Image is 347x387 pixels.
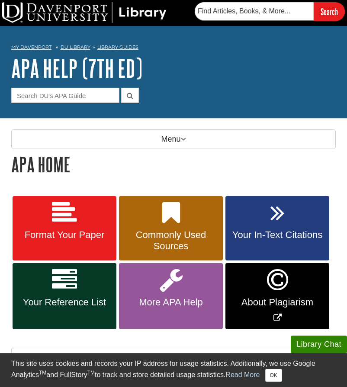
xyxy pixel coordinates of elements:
[13,263,116,329] a: Your Reference List
[119,196,223,261] a: Commonly Used Sources
[87,370,95,376] sup: TM
[39,370,46,376] sup: TM
[225,196,329,261] a: Your In-Text Citations
[119,263,223,329] a: More APA Help
[11,153,336,175] h1: APA Home
[265,369,282,382] button: Close
[11,88,119,103] input: Search DU's APA Guide
[12,348,335,371] h2: What is APA Style?
[195,2,345,21] form: Searches DU Library's articles, books, and more
[314,2,345,21] input: Search
[19,229,110,241] span: Format Your Paper
[125,297,216,308] span: More APA Help
[225,371,260,378] a: Read More
[291,336,347,353] button: Library Chat
[19,297,110,308] span: Your Reference List
[13,196,116,261] a: Format Your Paper
[195,2,314,20] input: Find Articles, Books, & More...
[11,129,336,149] p: Menu
[232,229,323,241] span: Your In-Text Citations
[11,55,142,82] a: APA Help (7th Ed)
[11,44,51,51] a: My Davenport
[225,263,329,329] a: Link opens in new window
[2,2,167,23] img: DU Library
[97,44,138,50] a: Library Guides
[125,229,216,252] span: Commonly Used Sources
[11,41,336,55] nav: breadcrumb
[61,44,90,50] a: DU Library
[232,297,323,308] span: About Plagiarism
[11,358,336,382] div: This site uses cookies and records your IP address for usage statistics. Additionally, we use Goo...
